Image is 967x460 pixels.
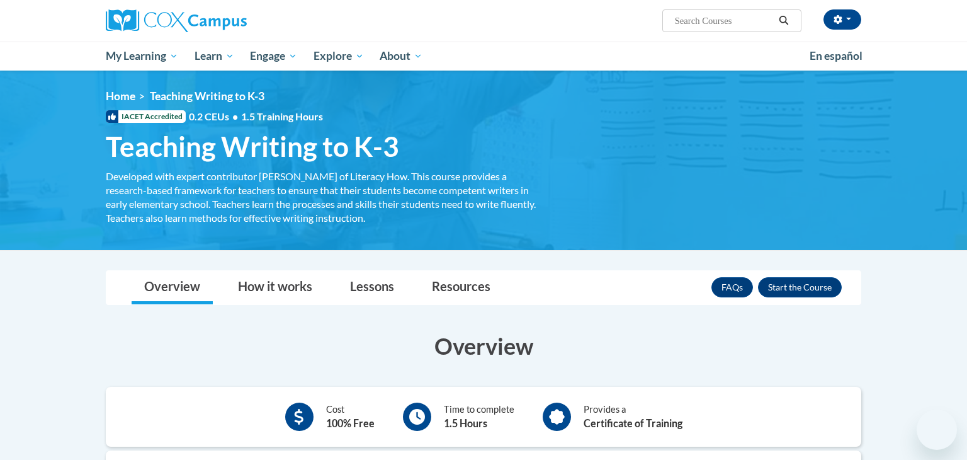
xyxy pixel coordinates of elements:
[917,410,957,450] iframe: Button to launch messaging window
[372,42,431,71] a: About
[106,9,345,32] a: Cox Campus
[326,417,375,429] b: 100% Free
[106,330,861,362] h3: Overview
[106,130,399,163] span: Teaching Writing to K-3
[823,9,861,30] button: Account Settings
[87,42,880,71] div: Main menu
[711,277,753,297] a: FAQs
[106,49,178,64] span: My Learning
[326,403,375,431] div: Cost
[584,417,682,429] b: Certificate of Training
[774,13,793,28] button: Search
[584,403,682,431] div: Provides a
[380,49,422,64] span: About
[186,42,242,71] a: Learn
[241,110,323,122] span: 1.5 Training Hours
[758,277,842,297] button: Enroll
[242,42,305,71] a: Engage
[810,49,862,62] span: En español
[337,271,407,304] a: Lessons
[150,89,264,103] span: Teaching Writing to K-3
[106,9,247,32] img: Cox Campus
[225,271,325,304] a: How it works
[132,271,213,304] a: Overview
[444,403,514,431] div: Time to complete
[250,49,297,64] span: Engage
[419,271,503,304] a: Resources
[305,42,372,71] a: Explore
[232,110,238,122] span: •
[106,110,186,123] span: IACET Accredited
[801,43,871,69] a: En español
[314,49,364,64] span: Explore
[106,89,135,103] a: Home
[106,170,540,225] div: Developed with expert contributor [PERSON_NAME] of Literacy How. This course provides a research-...
[195,49,234,64] span: Learn
[98,42,186,71] a: My Learning
[189,110,323,124] span: 0.2 CEUs
[674,13,774,28] input: Search Courses
[444,417,487,429] b: 1.5 Hours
